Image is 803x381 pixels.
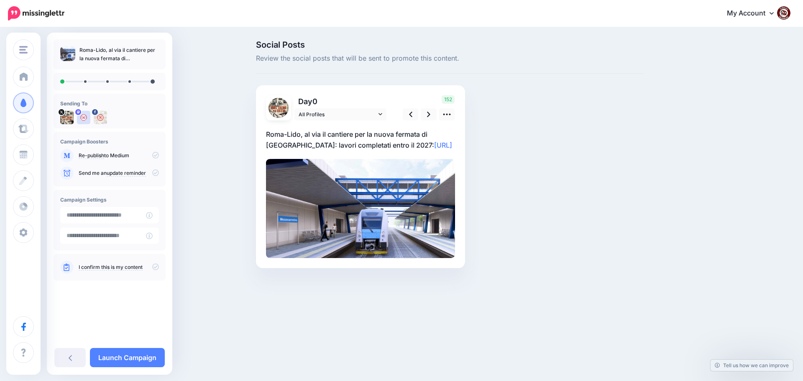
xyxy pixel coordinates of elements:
[434,141,452,149] a: [URL]
[269,98,289,118] img: uTTNWBrh-84924.jpeg
[294,108,386,120] a: All Profiles
[60,111,74,124] img: uTTNWBrh-84924.jpeg
[77,111,90,124] img: user_default_image.png
[60,100,159,107] h4: Sending To
[294,95,388,107] p: Day
[107,170,146,176] a: update reminder
[79,264,143,271] a: I confirm this is my content
[299,110,376,119] span: All Profiles
[19,46,28,54] img: menu.png
[312,97,317,106] span: 0
[719,3,790,24] a: My Account
[8,6,64,20] img: Missinglettr
[711,360,793,371] a: Tell us how we can improve
[94,111,107,124] img: 463453305_2684324355074873_6393692129472495966_n-bsa154739.jpg
[79,152,104,159] a: Re-publish
[79,152,159,159] p: to Medium
[256,53,644,64] span: Review the social posts that will be sent to promote this content.
[442,95,455,104] span: 152
[266,129,455,151] p: Roma-Lido, al via il cantiere per la nuova fermata di [GEOGRAPHIC_DATA]: lavori completati entro ...
[60,197,159,203] h4: Campaign Settings
[266,159,455,258] img: 1ccf4ad8ef64325a3f926662ac531271.jpg
[60,138,159,145] h4: Campaign Boosters
[79,169,159,177] p: Send me an
[60,46,75,61] img: 1ccf4ad8ef64325a3f926662ac531271_thumb.jpg
[79,46,159,63] p: Roma-Lido, al via il cantiere per la nuova fermata di [GEOGRAPHIC_DATA]: lavori completati entro ...
[256,41,644,49] span: Social Posts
